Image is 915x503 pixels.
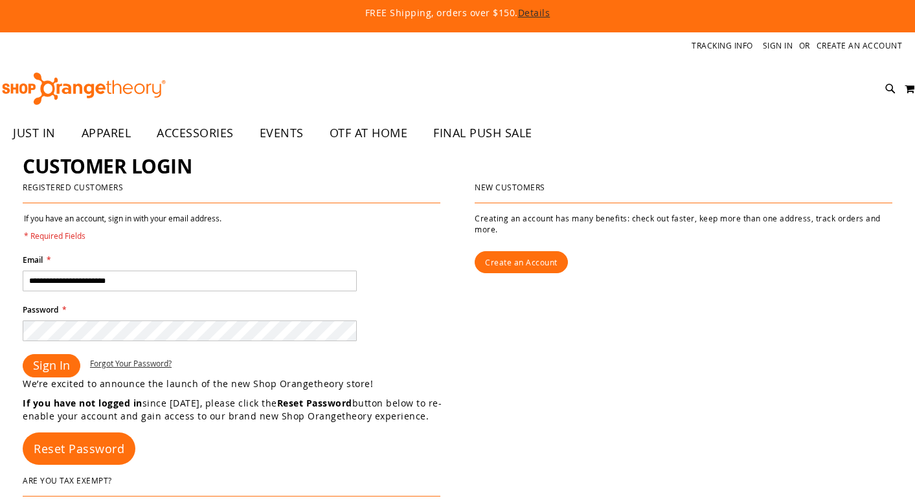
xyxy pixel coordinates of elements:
[69,6,846,19] p: FREE Shipping, orders over $150.
[23,354,80,377] button: Sign In
[260,118,304,148] span: EVENTS
[475,213,892,235] p: Creating an account has many benefits: check out faster, keep more than one address, track orders...
[23,475,112,486] strong: Are You Tax Exempt?
[317,118,421,148] a: OTF AT HOME
[692,40,753,51] a: Tracking Info
[475,182,545,192] strong: New Customers
[23,304,58,315] span: Password
[24,230,221,241] span: * Required Fields
[420,118,545,148] a: FINAL PUSH SALE
[475,251,568,273] a: Create an Account
[13,118,56,148] span: JUST IN
[144,118,247,148] a: ACCESSORIES
[69,118,144,148] a: APPAREL
[518,6,550,19] a: Details
[330,118,408,148] span: OTF AT HOME
[90,358,172,369] a: Forgot Your Password?
[23,432,135,465] a: Reset Password
[82,118,131,148] span: APPAREL
[485,257,558,267] span: Create an Account
[23,182,123,192] strong: Registered Customers
[23,377,458,390] p: We’re excited to announce the launch of the new Shop Orangetheory store!
[433,118,532,148] span: FINAL PUSH SALE
[247,118,317,148] a: EVENTS
[33,357,70,373] span: Sign In
[763,40,793,51] a: Sign In
[23,397,458,423] p: since [DATE], please click the button below to re-enable your account and gain access to our bran...
[23,397,142,409] strong: If you have not logged in
[157,118,234,148] span: ACCESSORIES
[277,397,352,409] strong: Reset Password
[817,40,903,51] a: Create an Account
[23,153,192,179] span: Customer Login
[23,254,43,265] span: Email
[34,441,124,456] span: Reset Password
[23,213,223,241] legend: If you have an account, sign in with your email address.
